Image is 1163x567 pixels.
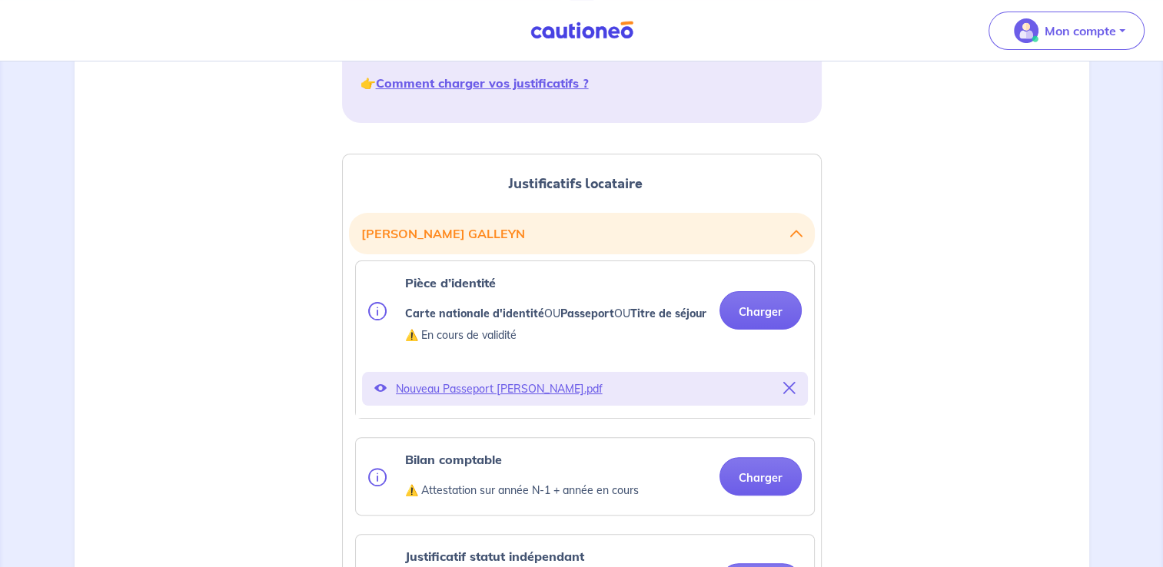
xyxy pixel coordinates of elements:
img: info.svg [368,302,387,320]
button: [PERSON_NAME] GALLEYN [361,219,802,248]
p: OU OU [405,304,706,323]
strong: Pièce d’identité [405,275,496,290]
p: Mon compte [1045,22,1116,40]
strong: Passeport [560,307,614,320]
button: Charger [719,457,802,496]
strong: Bilan comptable [405,452,502,467]
p: ⚠️ Attestation sur année N-1 + année en cours [405,481,639,499]
img: info.svg [368,468,387,486]
div: categoryName: national-id, userCategory: auto-entrepreneur [355,260,815,419]
a: Comment charger vos justificatifs ? [376,75,589,91]
button: Charger [719,291,802,330]
p: Nouveau Passeport [PERSON_NAME].pdf [396,378,774,400]
button: illu_account_valid_menu.svgMon compte [989,12,1145,50]
strong: Carte nationale d'identité [405,307,544,320]
span: Justificatifs locataire [508,174,643,194]
div: categoryName: income-proof, userCategory: auto-entrepreneur [355,437,815,516]
strong: Titre de séjour [630,307,706,320]
strong: Justificatif statut indépendant [405,549,584,564]
button: Supprimer [783,378,796,400]
img: Cautioneo [524,21,640,40]
img: illu_account_valid_menu.svg [1014,18,1038,43]
p: 👉 [361,74,803,92]
p: ⚠️ En cours de validité [405,326,706,344]
button: Voir [374,378,387,400]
